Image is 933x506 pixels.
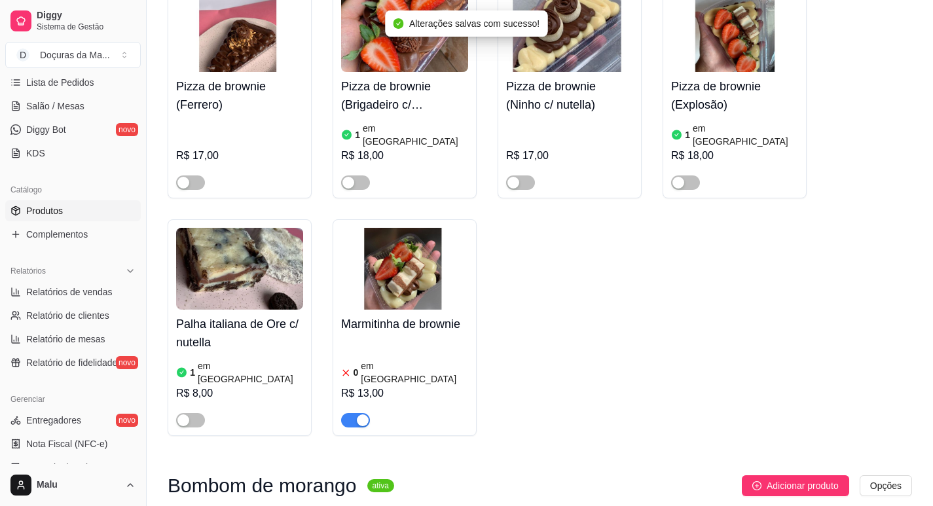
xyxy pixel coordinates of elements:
span: Alterações salvas com sucesso! [409,18,540,29]
a: Salão / Mesas [5,96,141,117]
div: Gerenciar [5,389,141,410]
span: Nota Fiscal (NFC-e) [26,437,107,450]
span: D [16,48,29,62]
span: check-circle [393,18,404,29]
img: product-image [176,228,303,310]
a: Controle de caixa [5,457,141,478]
span: Malu [37,479,120,491]
button: Opções [860,475,912,496]
a: Produtos [5,200,141,221]
h4: Pizza de brownie (Ninho c/ nutella) [506,77,633,114]
h4: Pizza de brownie (Brigadeiro c/ morangos) [341,77,468,114]
button: Select a team [5,42,141,68]
a: Entregadoresnovo [5,410,141,431]
div: R$ 13,00 [341,386,468,401]
button: Adicionar produto [742,475,849,496]
h4: Marmitinha de brownie [341,315,468,333]
article: em [GEOGRAPHIC_DATA] [693,122,798,148]
a: Relatório de fidelidadenovo [5,352,141,373]
span: Sistema de Gestão [37,22,136,32]
span: Opções [870,479,902,493]
a: Complementos [5,224,141,245]
span: Complementos [26,228,88,241]
span: KDS [26,147,45,160]
span: Lista de Pedidos [26,76,94,89]
article: em [GEOGRAPHIC_DATA] [198,359,303,386]
button: Malu [5,469,141,501]
a: DiggySistema de Gestão [5,5,141,37]
span: plus-circle [752,481,761,490]
span: Diggy [37,10,136,22]
h4: Palha italiana de Ore c/ nutella [176,315,303,352]
a: Nota Fiscal (NFC-e) [5,433,141,454]
div: R$ 17,00 [506,148,633,164]
span: Relatório de mesas [26,333,105,346]
a: Relatórios de vendas [5,281,141,302]
div: Doçuras da Ma ... [40,48,110,62]
a: Relatório de mesas [5,329,141,350]
a: Diggy Botnovo [5,119,141,140]
span: Entregadores [26,414,81,427]
article: 1 [190,366,195,379]
div: R$ 18,00 [341,148,468,164]
article: em [GEOGRAPHIC_DATA] [361,359,468,386]
h3: Bombom de morango [168,478,357,494]
span: Controle de caixa [26,461,98,474]
span: Relatório de clientes [26,309,109,322]
span: Adicionar produto [767,479,839,493]
article: 0 [354,366,359,379]
div: R$ 18,00 [671,148,798,164]
div: R$ 8,00 [176,386,303,401]
span: Salão / Mesas [26,99,84,113]
article: 1 [355,128,360,141]
a: Relatório de clientes [5,305,141,326]
article: 1 [685,128,690,141]
a: Lista de Pedidos [5,72,141,93]
span: Relatórios de vendas [26,285,113,298]
h4: Pizza de brownie (Explosão) [671,77,798,114]
span: Relatórios [10,266,46,276]
span: Diggy Bot [26,123,66,136]
article: em [GEOGRAPHIC_DATA] [363,122,468,148]
img: product-image [341,228,468,310]
sup: ativa [367,479,394,492]
a: KDS [5,143,141,164]
h4: Pizza de brownie (Ferrero) [176,77,303,114]
span: Relatório de fidelidade [26,356,117,369]
span: Produtos [26,204,63,217]
div: R$ 17,00 [176,148,303,164]
div: Catálogo [5,179,141,200]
